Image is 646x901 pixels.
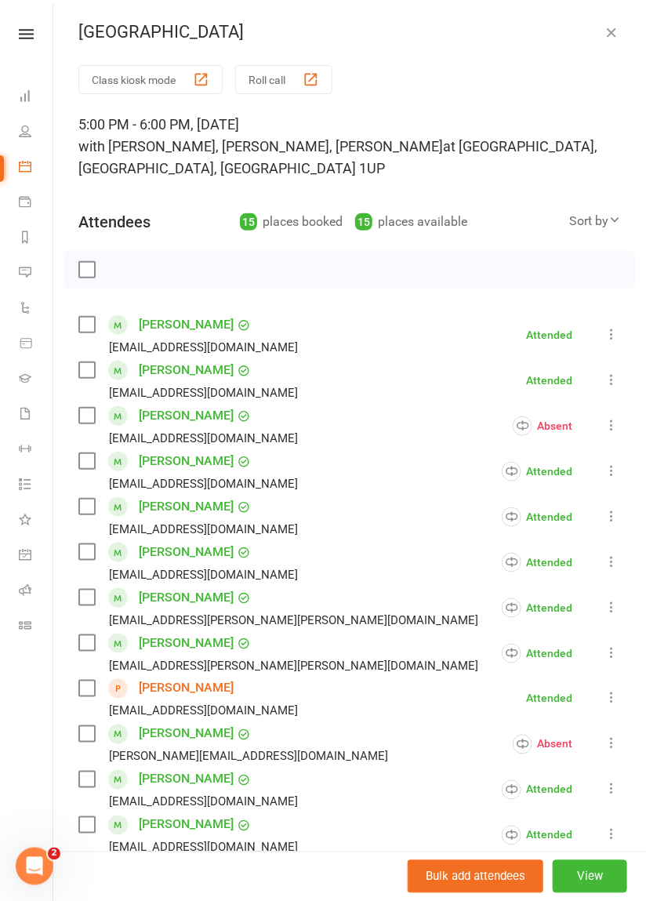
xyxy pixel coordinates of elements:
[109,337,298,358] div: [EMAIL_ADDRESS][DOMAIN_NAME]
[139,540,234,565] a: [PERSON_NAME]
[109,474,298,494] div: [EMAIL_ADDRESS][DOMAIN_NAME]
[553,860,627,893] button: View
[78,114,621,180] div: 5:00 PM - 6:00 PM, [DATE]
[502,507,572,527] div: Attended
[109,565,298,585] div: [EMAIL_ADDRESS][DOMAIN_NAME]
[19,574,54,609] a: Roll call kiosk mode
[355,211,467,233] div: places available
[139,721,234,747] a: [PERSON_NAME]
[19,186,54,221] a: Payments
[53,22,646,42] div: [GEOGRAPHIC_DATA]
[502,462,572,481] div: Attended
[139,312,234,337] a: [PERSON_NAME]
[569,211,621,231] div: Sort by
[502,644,572,663] div: Attended
[109,428,298,449] div: [EMAIL_ADDRESS][DOMAIN_NAME]
[526,693,572,704] div: Attended
[109,747,388,767] div: [PERSON_NAME][EMAIL_ADDRESS][DOMAIN_NAME]
[19,151,54,186] a: Calendar
[19,115,54,151] a: People
[240,213,257,231] div: 15
[109,701,298,721] div: [EMAIL_ADDRESS][DOMAIN_NAME]
[502,780,572,800] div: Attended
[78,65,223,94] button: Class kiosk mode
[240,211,343,233] div: places booked
[109,837,298,858] div: [EMAIL_ADDRESS][DOMAIN_NAME]
[139,585,234,610] a: [PERSON_NAME]
[19,539,54,574] a: General attendance kiosk mode
[19,80,54,115] a: Dashboard
[139,358,234,383] a: [PERSON_NAME]
[502,598,572,618] div: Attended
[48,848,60,860] span: 2
[502,826,572,845] div: Attended
[355,213,372,231] div: 15
[513,735,572,754] div: Absent
[139,403,234,428] a: [PERSON_NAME]
[139,494,234,519] a: [PERSON_NAME]
[139,449,234,474] a: [PERSON_NAME]
[19,221,54,256] a: Reports
[139,812,234,837] a: [PERSON_NAME]
[109,792,298,812] div: [EMAIL_ADDRESS][DOMAIN_NAME]
[235,65,332,94] button: Roll call
[513,416,572,436] div: Absent
[139,676,234,701] a: [PERSON_NAME]
[109,519,298,540] div: [EMAIL_ADDRESS][DOMAIN_NAME]
[109,656,478,676] div: [EMAIL_ADDRESS][PERSON_NAME][PERSON_NAME][DOMAIN_NAME]
[19,503,54,539] a: What's New
[526,375,572,386] div: Attended
[408,860,543,893] button: Bulk add attendees
[19,327,54,362] a: Product Sales
[78,138,443,154] span: with [PERSON_NAME], [PERSON_NAME], [PERSON_NAME]
[19,609,54,645] a: Class kiosk mode
[502,553,572,572] div: Attended
[526,329,572,340] div: Attended
[139,630,234,656] a: [PERSON_NAME]
[109,383,298,403] div: [EMAIL_ADDRESS][DOMAIN_NAME]
[109,610,478,630] div: [EMAIL_ADDRESS][PERSON_NAME][PERSON_NAME][DOMAIN_NAME]
[139,767,234,792] a: [PERSON_NAME]
[16,848,53,885] iframe: Intercom live chat
[78,211,151,233] div: Attendees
